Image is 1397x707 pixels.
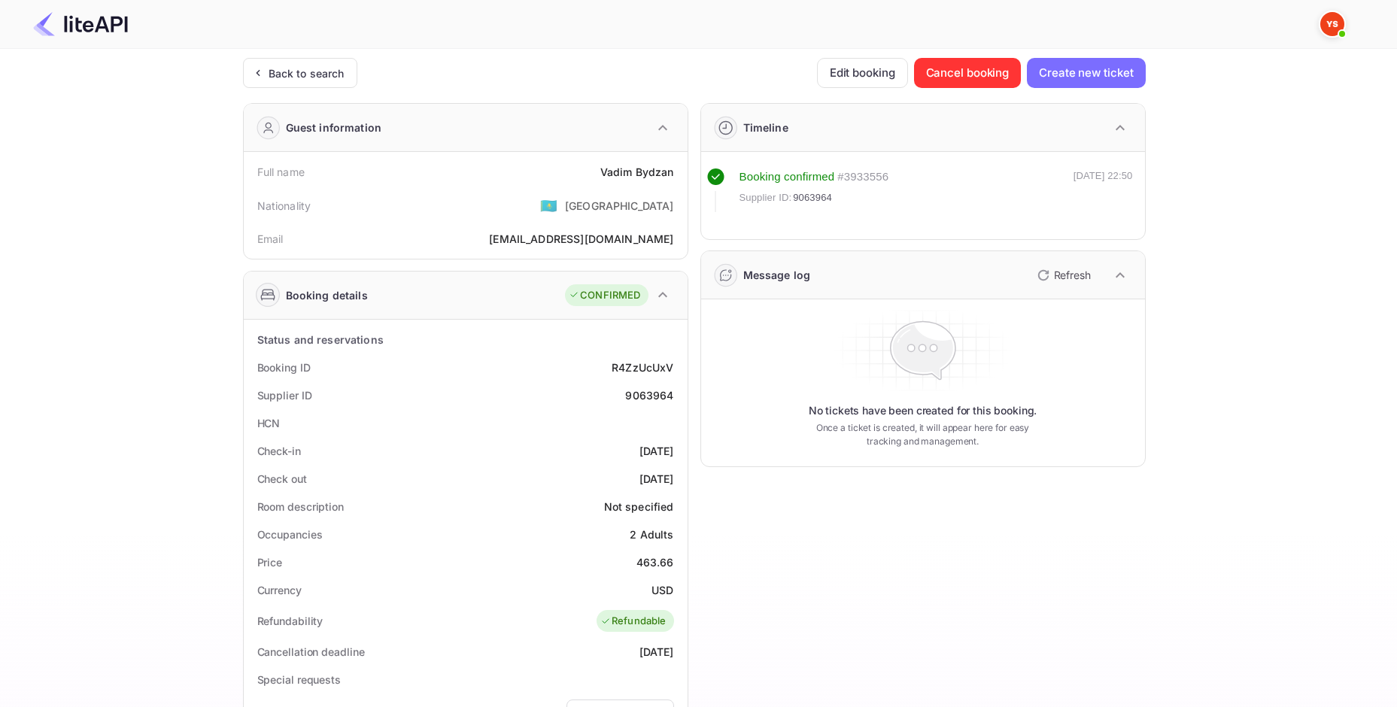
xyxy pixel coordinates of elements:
[33,12,128,36] img: LiteAPI Logo
[743,267,811,283] div: Message log
[269,65,345,81] div: Back to search
[565,198,674,214] div: [GEOGRAPHIC_DATA]
[257,526,323,542] div: Occupancies
[257,443,301,459] div: Check-in
[651,582,673,598] div: USD
[257,499,344,514] div: Room description
[257,415,281,431] div: HCN
[257,554,283,570] div: Price
[604,499,674,514] div: Not specified
[569,288,640,303] div: CONFIRMED
[630,526,673,542] div: 2 Adults
[625,387,673,403] div: 9063964
[636,554,674,570] div: 463.66
[743,120,788,135] div: Timeline
[1054,267,1091,283] p: Refresh
[257,360,311,375] div: Booking ID
[257,582,302,598] div: Currency
[639,443,674,459] div: [DATE]
[739,190,792,205] span: Supplier ID:
[600,614,667,629] div: Refundable
[257,672,341,687] div: Special requests
[257,613,323,629] div: Refundability
[1027,58,1145,88] button: Create new ticket
[914,58,1022,88] button: Cancel booking
[257,198,311,214] div: Nationality
[1074,168,1133,212] div: [DATE] 22:50
[540,192,557,219] span: United States
[286,287,368,303] div: Booking details
[739,168,835,186] div: Booking confirmed
[804,421,1042,448] p: Once a ticket is created, it will appear here for easy tracking and management.
[612,360,673,375] div: R4ZzUcUxV
[600,164,674,180] div: Vadim Bydzan
[809,403,1037,418] p: No tickets have been created for this booking.
[257,644,365,660] div: Cancellation deadline
[286,120,382,135] div: Guest information
[257,332,384,347] div: Status and reservations
[257,471,307,487] div: Check out
[1028,263,1097,287] button: Refresh
[639,471,674,487] div: [DATE]
[639,644,674,660] div: [DATE]
[793,190,832,205] span: 9063964
[257,387,312,403] div: Supplier ID
[817,58,908,88] button: Edit booking
[257,231,284,247] div: Email
[1320,12,1344,36] img: Yandex Support
[489,231,673,247] div: [EMAIL_ADDRESS][DOMAIN_NAME]
[837,168,888,186] div: # 3933556
[257,164,305,180] div: Full name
